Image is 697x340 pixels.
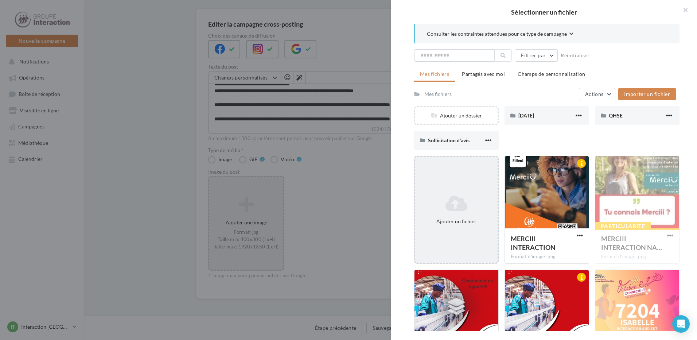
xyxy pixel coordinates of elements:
span: Mes fichiers [420,71,449,77]
span: Consulter les contraintes attendues pour ce type de campagne [427,30,567,38]
span: Champs de personnalisation [518,71,585,77]
span: Importer un fichier [624,91,670,97]
button: Actions [579,88,615,100]
span: [DATE] [518,112,534,119]
button: Réinitialiser [558,51,593,60]
div: Format d'image: png [511,254,583,260]
h2: Sélectionner un fichier [402,9,685,15]
div: Mes fichiers [424,90,452,98]
span: QHSE [609,112,623,119]
div: Open Intercom Messenger [672,315,690,333]
span: Actions [585,91,603,97]
button: Importer un fichier [618,88,676,100]
div: Ajouter un dossier [415,112,498,119]
span: Partagés avec moi [462,71,505,77]
button: Filtrer par [515,49,558,62]
span: MERCIII INTERACTION [511,235,556,251]
button: Consulter les contraintes attendues pour ce type de campagne [427,30,573,39]
span: Sollicitation d'avis [428,137,470,143]
div: Ajouter un fichier [418,218,495,225]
